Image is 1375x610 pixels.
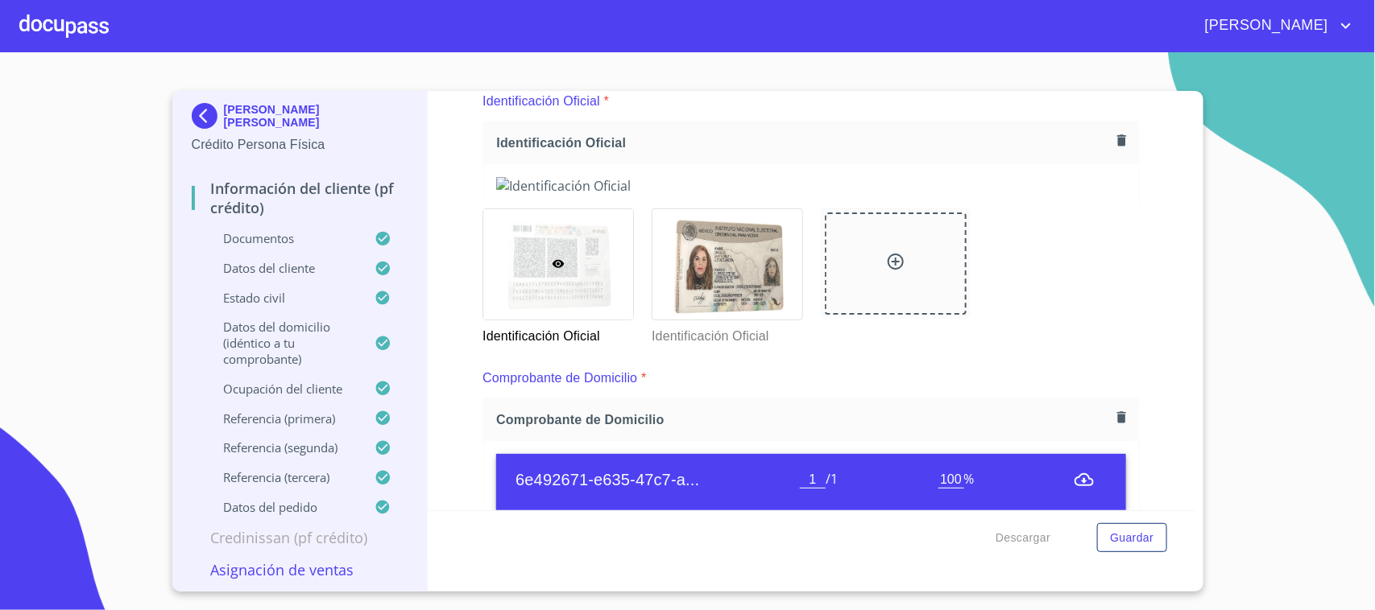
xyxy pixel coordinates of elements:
p: Referencia (primera) [192,410,375,427]
p: Estado Civil [192,290,375,306]
button: account of current user [1193,13,1356,39]
p: Referencia (segunda) [192,439,375,455]
img: Identificación Oficial [652,209,802,319]
p: Crédito Persona Física [192,135,408,155]
p: Datos del cliente [192,260,375,276]
p: Datos del domicilio (idéntico a tu comprobante) [192,319,375,367]
p: Referencia (tercera) [192,469,375,485]
p: Ocupación del Cliente [192,381,375,397]
span: % [964,470,975,488]
img: Identificación Oficial [496,177,1126,195]
span: Descargar [996,528,1050,548]
p: Asignación de Ventas [192,560,408,579]
span: Guardar [1110,528,1153,548]
button: Guardar [1097,523,1166,553]
p: Documentos [192,230,375,246]
p: Datos del pedido [192,499,375,515]
p: [PERSON_NAME] [PERSON_NAME] [224,103,408,129]
p: Identificación Oficial [652,320,801,346]
p: Credinissan (PF crédito) [192,528,408,547]
button: Descargar [989,523,1057,553]
img: Docupass spot blue [192,103,224,129]
h6: 6e492671-e635-47c7-a... [516,467,800,493]
p: Identificación Oficial [482,92,600,111]
span: Comprobante de Domicilio [496,411,1111,428]
span: / 1 [826,470,838,488]
span: [PERSON_NAME] [1193,13,1336,39]
div: [PERSON_NAME] [PERSON_NAME] [192,103,408,135]
p: Identificación Oficial [482,320,632,346]
span: Identificación Oficial [496,134,1111,151]
p: Información del cliente (PF crédito) [192,179,408,217]
p: Comprobante de Domicilio [482,369,637,388]
button: menu [1075,470,1094,489]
